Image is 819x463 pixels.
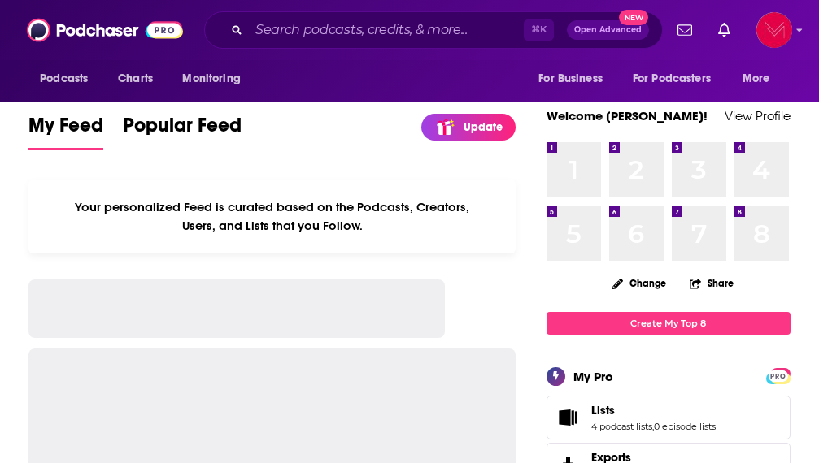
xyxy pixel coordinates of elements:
[654,421,716,432] a: 0 episode lists
[756,12,792,48] span: Logged in as Pamelamcclure
[769,370,788,383] span: PRO
[547,312,791,334] a: Create My Top 8
[123,113,242,147] span: Popular Feed
[633,67,711,90] span: For Podcasters
[28,113,103,147] span: My Feed
[591,403,716,418] a: Lists
[547,396,791,439] span: Lists
[574,26,642,34] span: Open Advanced
[756,12,792,48] img: User Profile
[756,12,792,48] button: Show profile menu
[182,67,240,90] span: Monitoring
[40,67,88,90] span: Podcasts
[27,15,183,45] img: Podchaser - Follow, Share and Rate Podcasts
[652,421,654,432] span: ,
[725,108,791,123] a: View Profile
[421,114,516,141] a: Update
[28,180,516,253] div: Your personalized Feed is curated based on the Podcasts, Creators, Users, and Lists that you Follow.
[28,113,103,150] a: My Feed
[731,63,791,94] button: open menu
[622,63,734,94] button: open menu
[527,63,623,94] button: open menu
[573,369,613,384] div: My Pro
[538,67,603,90] span: For Business
[603,273,676,293] button: Change
[28,63,109,94] button: open menu
[769,369,788,381] a: PRO
[204,11,663,49] div: Search podcasts, credits, & more...
[619,10,648,25] span: New
[118,67,153,90] span: Charts
[743,67,770,90] span: More
[567,20,649,40] button: Open AdvancedNew
[552,406,585,429] a: Lists
[123,113,242,150] a: Popular Feed
[591,421,652,432] a: 4 podcast lists
[689,267,734,299] button: Share
[671,16,699,44] a: Show notifications dropdown
[524,19,554,41] span: ⌘ K
[249,17,524,43] input: Search podcasts, credits, & more...
[107,63,163,94] a: Charts
[712,16,737,44] a: Show notifications dropdown
[464,120,503,134] p: Update
[171,63,261,94] button: open menu
[591,403,615,418] span: Lists
[547,108,708,123] a: Welcome [PERSON_NAME]!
